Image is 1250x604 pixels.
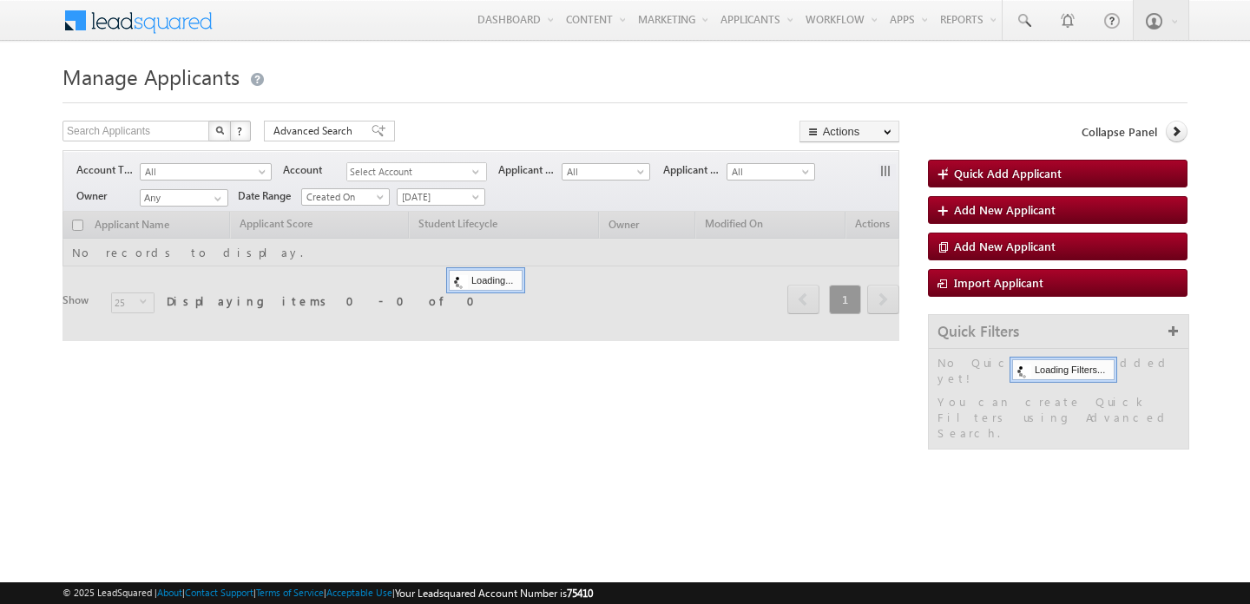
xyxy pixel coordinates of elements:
[326,587,392,598] a: Acceptable Use
[562,164,645,180] span: All
[157,587,182,598] a: About
[567,587,593,600] span: 75410
[76,188,140,204] span: Owner
[347,163,472,181] span: Select Account
[62,585,593,601] span: © 2025 LeadSquared | | | | |
[727,163,815,181] a: All
[238,188,301,204] span: Date Range
[954,275,1043,290] span: Import Applicant
[449,270,523,291] div: Loading...
[62,62,240,90] span: Manage Applicants
[1082,124,1157,140] span: Collapse Panel
[301,188,390,206] a: Created On
[954,202,1056,217] span: Add New Applicant
[256,587,324,598] a: Terms of Service
[185,587,253,598] a: Contact Support
[562,163,650,181] a: All
[205,190,227,207] a: Show All Items
[398,189,480,205] span: [DATE]
[273,123,358,139] span: Advanced Search
[76,162,140,178] span: Account Type
[140,163,272,181] a: All
[346,162,487,181] div: Select Account
[954,239,1056,253] span: Add New Applicant
[141,164,260,180] span: All
[215,126,224,135] img: Search
[140,189,228,207] input: Type to Search
[498,162,562,178] span: Applicant Stage
[1012,359,1115,380] div: Loading Filters...
[799,121,899,142] button: Actions
[663,162,727,178] span: Applicant Source
[302,189,385,205] span: Created On
[727,164,810,180] span: All
[395,587,593,600] span: Your Leadsquared Account Number is
[283,162,346,178] span: Account
[397,188,485,206] a: [DATE]
[472,167,486,175] span: select
[230,121,251,141] button: ?
[237,123,245,138] span: ?
[954,166,1062,181] span: Quick Add Applicant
